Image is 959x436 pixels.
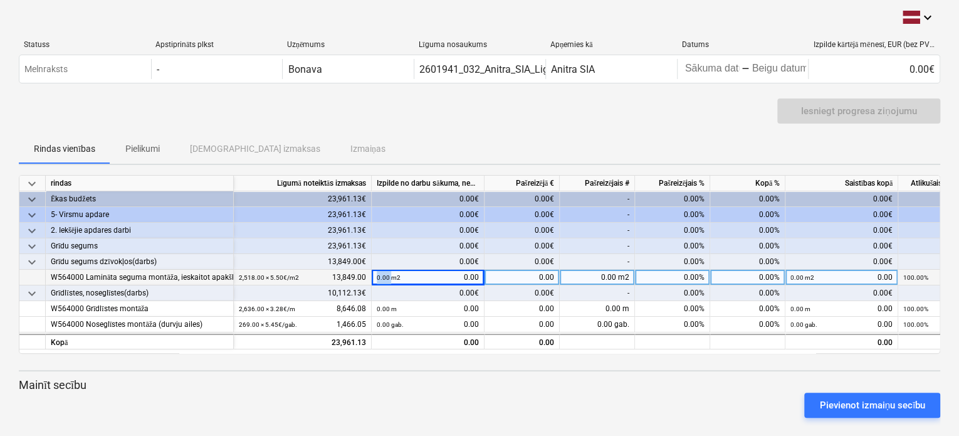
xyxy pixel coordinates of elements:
div: 5- Virsmu apdare [51,207,228,223]
div: 0.00 [785,334,898,349]
div: 0.00% [635,254,710,270]
div: 0.00€ [785,238,898,254]
div: Apstiprināts plkst [155,40,277,50]
div: Apņemies kā [550,40,672,50]
span: keyboard_arrow_down [24,208,39,223]
small: 100.00% [903,274,928,281]
div: 10,112.13€ [234,285,372,301]
div: 0.00€ [785,223,898,238]
div: 1,466.05 [239,317,366,332]
div: 8,646.08 [239,301,366,317]
div: Grīdu segums dzīvokļos(darbs) [51,254,228,270]
div: W564000 Lamināta seguma montāža, ieskaitot apakšklāju [51,270,228,285]
div: 0.00€ [785,254,898,270]
div: 0.00 [377,317,479,332]
small: 0.00 m [377,306,397,312]
span: keyboard_arrow_down [24,223,39,238]
div: 0.00 [790,270,893,285]
div: 0.00% [710,285,785,301]
div: 2. Iekšējie apdares darbi [51,223,228,238]
div: Grīdlīstes, noseglīstes(darbs) [51,285,228,301]
small: 2,518.00 × 5.50€ / m2 [239,274,299,281]
div: Līguma nosaukums [419,40,540,50]
div: Kopā % [710,176,785,191]
small: 269.00 × 5.45€ / gab. [239,321,297,328]
button: Pievienot izmaiņu secību [804,393,940,418]
span: keyboard_arrow_down [24,255,39,270]
div: 0.00 [790,301,893,317]
div: 0.00 [485,334,560,349]
div: 0.00€ [372,238,485,254]
div: 0.00% [635,301,710,317]
small: 0.00 m2 [790,274,814,281]
div: 0.00 [377,301,479,317]
div: 0.00 [485,317,560,332]
div: Izpilde kārtējā mēnesī, EUR (bez PVN) [814,40,935,50]
div: Statuss [24,40,145,49]
p: Rindas vienības [34,142,95,156]
div: 0.00€ [785,285,898,301]
div: - [560,191,635,207]
p: Pielikumi [125,142,160,156]
div: 0.00€ [485,285,560,301]
div: Pašreizējais % [635,176,710,191]
div: 0.00€ [372,254,485,270]
div: 0.00 [485,270,560,285]
div: 0.00% [710,223,785,238]
div: 0.00 m2 [560,270,635,285]
div: 0.00€ [485,191,560,207]
div: 2601941_032_Anitra_SIA_Ligums_gridas_seguma_ieklasana_MR1.pdf [419,63,730,75]
small: 100.00% [903,306,928,312]
div: 23,961.13€ [234,207,372,223]
div: - [560,223,635,238]
span: keyboard_arrow_down [24,176,39,191]
div: 0.00 [377,270,479,285]
div: W564000 Grīdlīstes montāža [51,301,228,317]
div: - [560,207,635,223]
small: 2,636.00 × 3.28€ / m [239,306,295,312]
small: 0.00 m [790,306,810,312]
div: - [157,63,159,75]
div: 0.00€ [485,223,560,238]
i: keyboard_arrow_down [920,10,935,25]
span: keyboard_arrow_down [24,192,39,207]
div: 0.00% [635,285,710,301]
div: 0.00€ [808,59,940,79]
div: Izpilde no darbu sākuma, neskaitot kārtējā mēneša izpildi [372,176,485,191]
div: 0.00€ [372,285,485,301]
small: 0.00 gab. [790,321,817,328]
small: 0.00 gab. [377,321,404,328]
div: Anitra SIA [551,63,595,75]
div: 0.00 [377,335,479,351]
div: 0.00% [635,191,710,207]
div: Uzņēmums [287,40,409,50]
div: W564000 Noseglīstes montāža (durvju ailes) [51,317,228,332]
div: Ēkas budžets [51,191,228,207]
div: 0.00% [635,270,710,285]
small: 0.00 m2 [377,274,401,281]
div: Bonava [288,63,322,75]
div: 0.00€ [372,191,485,207]
div: 0.00% [710,207,785,223]
div: 0.00€ [485,254,560,270]
div: 23,961.13 [239,335,366,351]
div: 0.00€ [485,207,560,223]
div: 0.00€ [372,207,485,223]
div: Grīdu segums [51,238,228,254]
p: Mainīt secību [19,378,940,393]
div: - [560,285,635,301]
div: 0.00% [635,238,710,254]
div: Kopā [46,334,234,349]
div: Saistības kopā [785,176,898,191]
div: - [742,65,750,73]
div: Pašreizējā € [485,176,560,191]
div: Pašreizējais # [560,176,635,191]
div: Datums [682,40,804,49]
div: 13,849.00 [239,270,366,285]
div: 0.00 [485,301,560,317]
div: Līgumā noteiktās izmaksas [234,176,372,191]
div: Pievienot izmaiņu secību [819,397,925,413]
div: 0.00% [710,238,785,254]
div: 0.00% [710,254,785,270]
div: 0.00 m [560,301,635,317]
